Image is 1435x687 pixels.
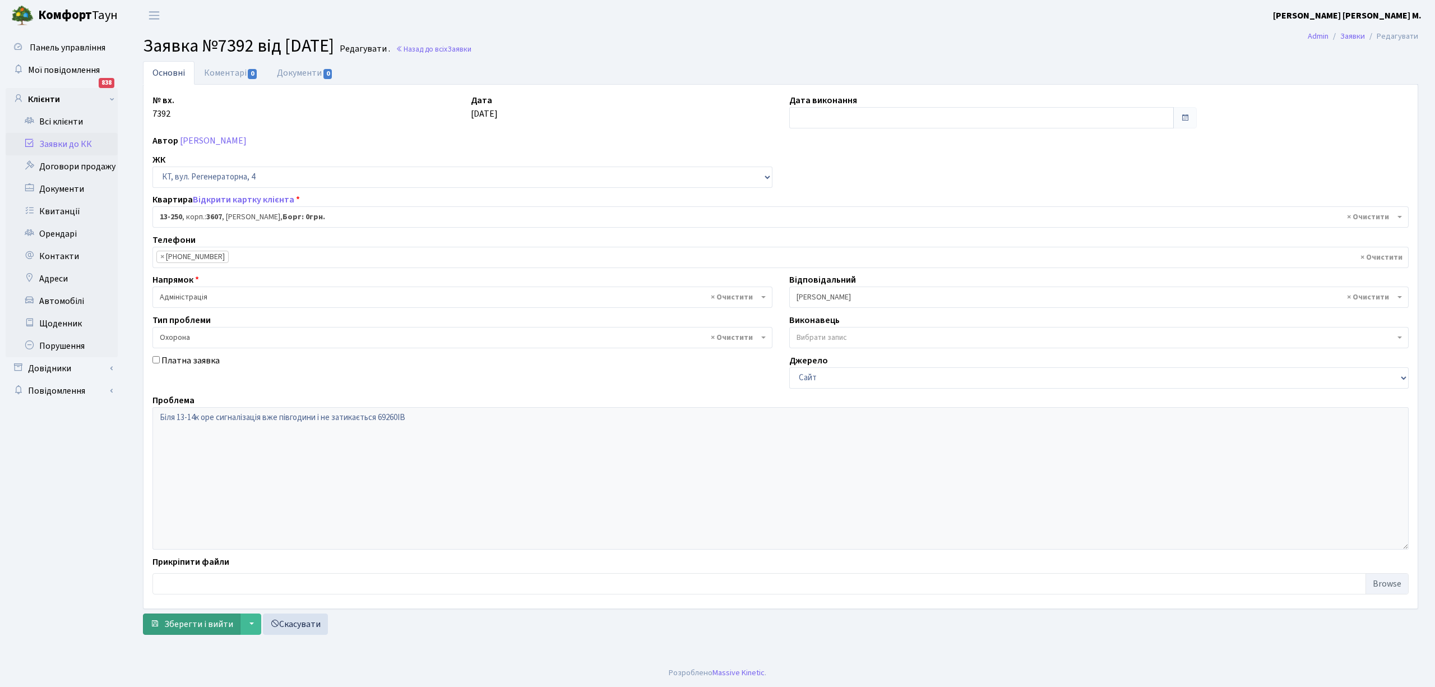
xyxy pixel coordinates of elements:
[160,292,758,303] span: Адміністрація
[6,268,118,290] a: Адреси
[152,94,174,107] label: № вх.
[712,667,765,679] a: Massive Kinetic
[11,4,34,27] img: logo.png
[152,273,199,287] label: Напрямок
[1273,9,1422,22] a: [PERSON_NAME] [PERSON_NAME] М.
[1365,30,1418,43] li: Редагувати
[160,332,758,343] span: Охорона
[99,78,114,88] div: 838
[38,6,92,24] b: Комфорт
[161,354,220,367] label: Платна заявка
[30,42,105,54] span: Панель управління
[152,233,196,247] label: Телефони
[471,94,492,107] label: Дата
[143,61,195,85] a: Основні
[144,94,462,128] div: 7392
[6,335,118,357] a: Порушення
[152,394,195,407] label: Проблема
[1308,30,1328,42] a: Admin
[6,88,118,110] a: Клієнти
[152,193,300,206] label: Квартира
[789,287,1409,308] span: Гордієнко Н.В.
[797,332,847,343] span: Вибрати запис
[283,211,325,223] b: Борг: 0грн.
[1291,25,1435,48] nav: breadcrumb
[462,94,781,128] div: [DATE]
[152,287,772,308] span: Адміністрація
[160,211,1395,223] span: <b>13-250</b>, корп.: <b>3607</b>, Макарова Ирина Петровна, <b>Борг: 0грн.</b>
[1273,10,1422,22] b: [PERSON_NAME] [PERSON_NAME] М.
[152,327,772,348] span: Охорона
[337,44,390,54] small: Редагувати .
[263,614,328,635] a: Скасувати
[152,134,178,147] label: Автор
[160,251,164,262] span: ×
[143,614,240,635] button: Зберегти і вийти
[6,200,118,223] a: Квитанції
[6,59,118,81] a: Мої повідомлення838
[28,64,100,76] span: Мої повідомлення
[6,223,118,245] a: Орендарі
[789,313,840,327] label: Виконавець
[447,44,471,54] span: Заявки
[38,6,118,25] span: Таун
[6,357,118,380] a: Довідники
[323,69,332,79] span: 0
[164,618,233,630] span: Зберегти і вийти
[195,61,267,85] a: Коментарі
[180,135,247,147] a: [PERSON_NAME]
[1347,292,1389,303] span: Видалити всі елементи
[6,380,118,402] a: Повідомлення
[789,94,857,107] label: Дата виконання
[669,667,766,679] div: Розроблено .
[1347,211,1389,223] span: Видалити всі елементи
[248,69,257,79] span: 0
[6,312,118,335] a: Щоденник
[152,555,229,569] label: Прикріпити файли
[6,155,118,178] a: Договори продажу
[789,354,828,367] label: Джерело
[6,290,118,312] a: Автомобілі
[6,245,118,268] a: Контакти
[1360,252,1402,263] span: Видалити всі елементи
[206,211,222,223] b: 3607
[789,273,856,287] label: Відповідальний
[6,110,118,133] a: Всі клієнти
[160,211,182,223] b: 13-250
[193,193,294,206] a: Відкрити картку клієнта
[711,332,753,343] span: Видалити всі елементи
[711,292,753,303] span: Видалити всі елементи
[156,251,229,263] li: +380978525398
[267,61,342,85] a: Документи
[797,292,1395,303] span: Гордієнко Н.В.
[396,44,471,54] a: Назад до всіхЗаявки
[152,313,211,327] label: Тип проблеми
[140,6,168,25] button: Переключити навігацію
[1340,30,1365,42] a: Заявки
[152,407,1409,550] textarea: Біля 13-14к оре сигналізація вже півгодини і не затикається 69260ІВ
[143,33,334,59] span: Заявка №7392 від [DATE]
[6,36,118,59] a: Панель управління
[6,133,118,155] a: Заявки до КК
[6,178,118,200] a: Документи
[152,153,165,167] label: ЖК
[152,206,1409,228] span: <b>13-250</b>, корп.: <b>3607</b>, Макарова Ирина Петровна, <b>Борг: 0грн.</b>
